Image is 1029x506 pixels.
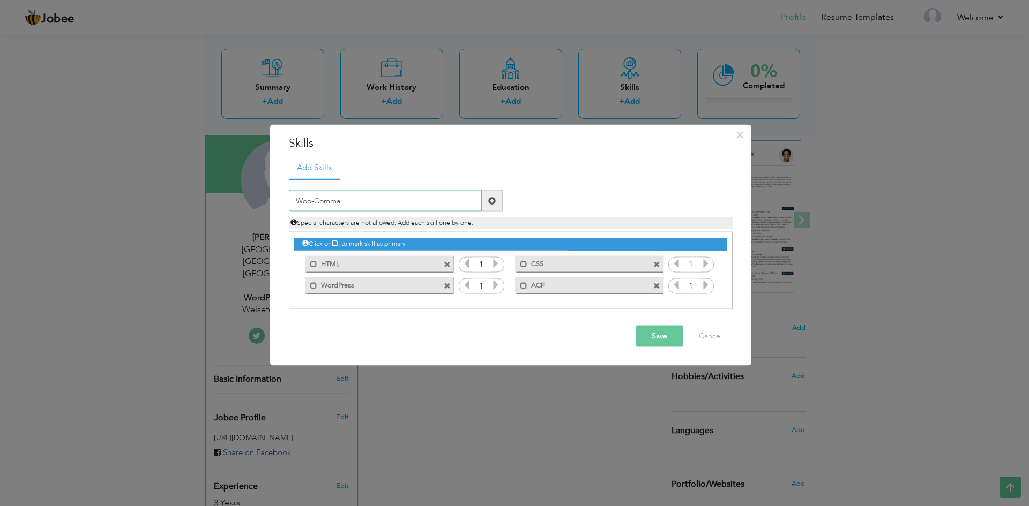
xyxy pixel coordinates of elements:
[688,326,733,347] button: Cancel
[294,238,726,250] div: Click on , to mark skill as primary.
[289,135,733,151] h3: Skills
[289,156,340,180] a: Add Skills
[636,326,683,347] button: Save
[735,125,744,144] span: ×
[527,277,636,290] label: ACF
[317,277,426,290] label: WordPress
[290,218,473,227] span: Special characters are not allowed. Add each skill one by one.
[317,255,426,269] label: HTML
[527,255,636,269] label: CSS
[732,126,749,143] button: Close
